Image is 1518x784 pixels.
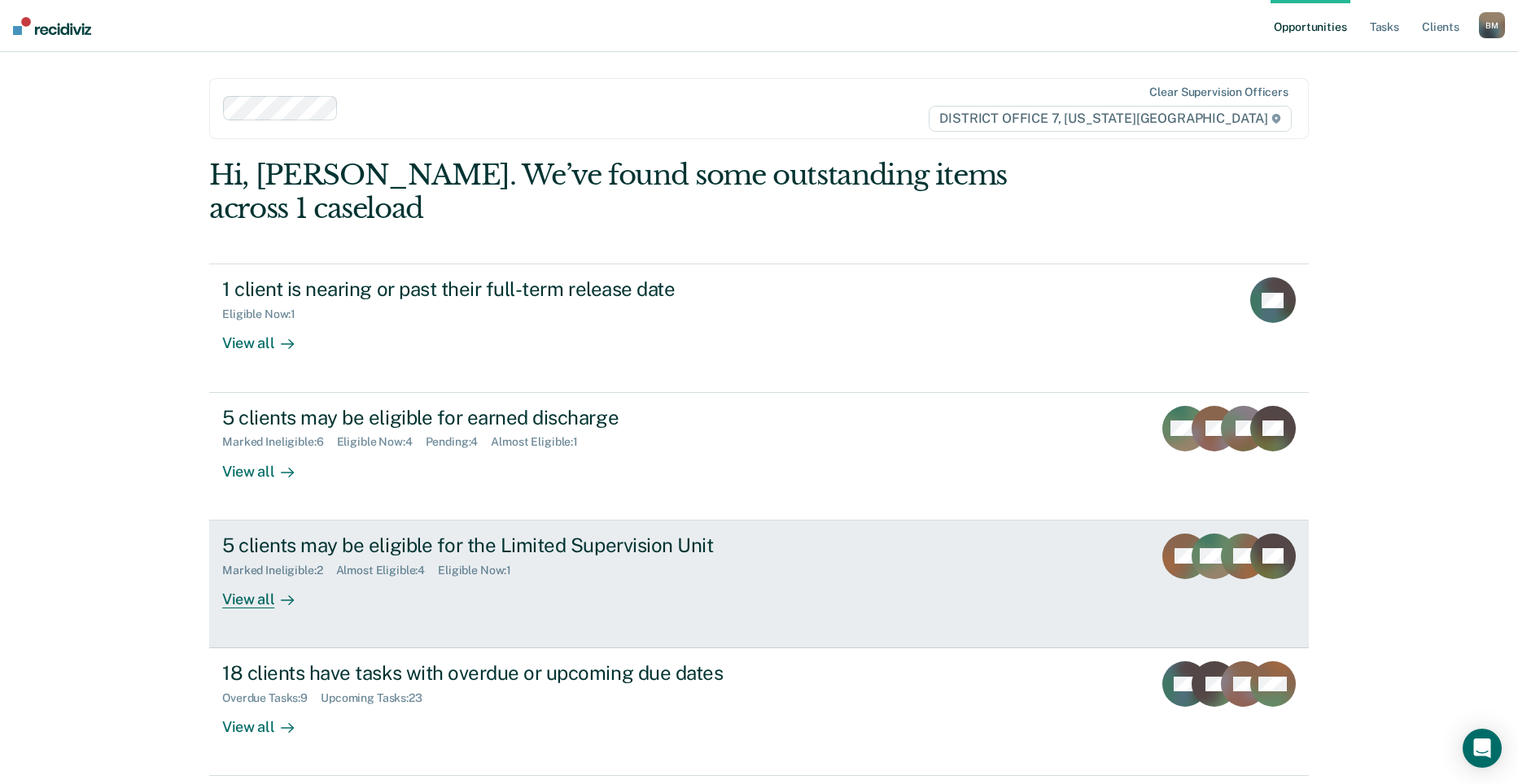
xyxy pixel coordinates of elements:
img: Recidiviz [13,17,91,35]
div: B M [1479,12,1505,38]
div: View all [222,705,313,737]
div: Open Intercom Messenger [1463,729,1502,768]
div: Hi, [PERSON_NAME]. We’ve found some outstanding items across 1 caseload [209,159,1089,225]
div: 18 clients have tasks with overdue or upcoming due dates [222,661,794,685]
a: 1 client is nearing or past their full-term release dateEligible Now:1View all [209,264,1309,392]
div: Overdue Tasks : 9 [222,691,321,705]
a: 18 clients have tasks with overdue or upcoming due datesOverdue Tasks:9Upcoming Tasks:23View all [209,648,1309,776]
div: Pending : 4 [426,435,492,449]
div: 5 clients may be eligible for the Limited Supervision Unit [222,534,794,557]
div: Clear supervision officers [1149,85,1288,99]
div: Eligible Now : 1 [438,564,524,577]
div: Eligible Now : 4 [337,435,426,449]
a: 5 clients may be eligible for the Limited Supervision UnitMarked Ineligible:2Almost Eligible:4Eli... [209,520,1309,648]
a: 5 clients may be eligible for earned dischargeMarked Ineligible:6Eligible Now:4Pending:4Almost El... [209,393,1309,520]
div: Marked Ineligible : 2 [222,564,335,577]
div: View all [222,321,313,353]
div: 5 clients may be eligible for earned discharge [222,406,794,429]
div: View all [222,577,313,608]
div: Almost Eligible : 4 [336,564,439,577]
div: Marked Ineligible : 6 [222,435,336,449]
div: Almost Eligible : 1 [491,435,591,449]
div: Eligible Now : 1 [222,307,308,321]
div: 1 client is nearing or past their full-term release date [222,277,794,301]
div: View all [222,449,313,481]
button: BM [1479,12,1505,38]
div: Upcoming Tasks : 23 [321,691,435,705]
span: DISTRICT OFFICE 7, [US_STATE][GEOGRAPHIC_DATA] [929,106,1291,132]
